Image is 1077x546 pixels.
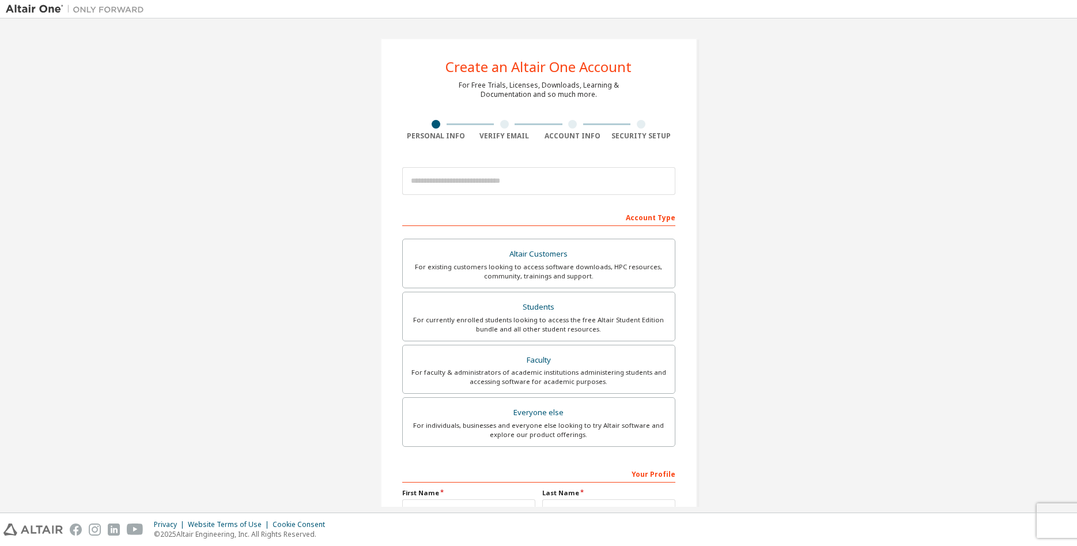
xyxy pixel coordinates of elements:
[410,246,668,262] div: Altair Customers
[445,60,632,74] div: Create an Altair One Account
[127,524,143,536] img: youtube.svg
[70,524,82,536] img: facebook.svg
[410,368,668,386] div: For faculty & administrators of academic institutions administering students and accessing softwa...
[542,488,675,498] label: Last Name
[410,421,668,439] div: For individuals, businesses and everyone else looking to try Altair software and explore our prod...
[459,81,619,99] div: For Free Trials, Licenses, Downloads, Learning & Documentation and so much more.
[3,524,63,536] img: altair_logo.svg
[402,208,675,226] div: Account Type
[273,520,332,529] div: Cookie Consent
[607,131,675,141] div: Security Setup
[470,131,539,141] div: Verify Email
[402,464,675,483] div: Your Profile
[410,262,668,281] div: For existing customers looking to access software downloads, HPC resources, community, trainings ...
[6,3,150,15] img: Altair One
[108,524,120,536] img: linkedin.svg
[402,131,471,141] div: Personal Info
[410,315,668,334] div: For currently enrolled students looking to access the free Altair Student Edition bundle and all ...
[539,131,607,141] div: Account Info
[402,488,535,498] label: First Name
[410,299,668,315] div: Students
[89,524,101,536] img: instagram.svg
[154,529,332,539] p: © 2025 Altair Engineering, Inc. All Rights Reserved.
[154,520,188,529] div: Privacy
[410,405,668,421] div: Everyone else
[188,520,273,529] div: Website Terms of Use
[410,352,668,368] div: Faculty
